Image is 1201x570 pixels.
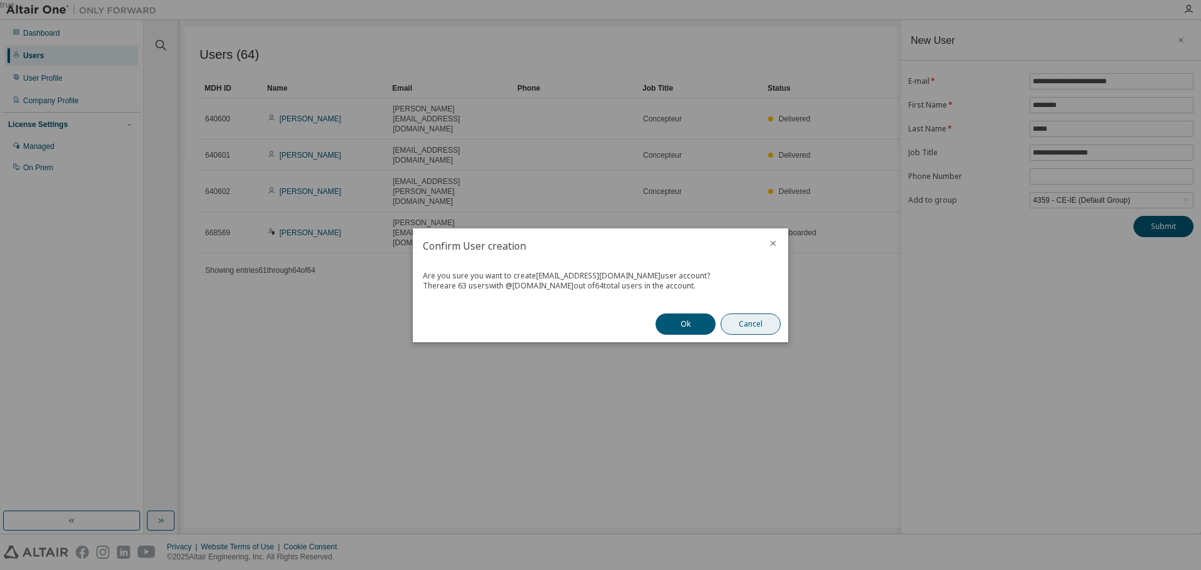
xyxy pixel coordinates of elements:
button: Ok [656,313,716,335]
div: There are 63 users with @ [DOMAIN_NAME] out of 64 total users in the account. [423,281,778,291]
h2: Confirm User creation [413,228,758,263]
button: close [768,238,778,248]
div: Are you sure you want to create [EMAIL_ADDRESS][DOMAIN_NAME] user account? [423,271,778,281]
button: Cancel [721,313,781,335]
